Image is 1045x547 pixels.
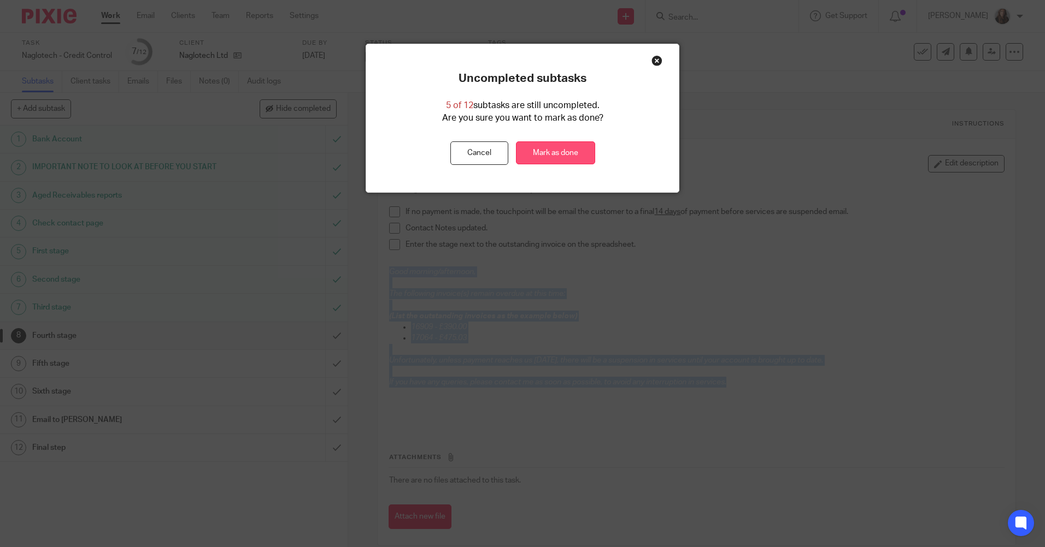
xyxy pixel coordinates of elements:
[446,101,473,110] span: 5 of 12
[446,99,600,112] p: subtasks are still uncompleted.
[516,141,595,165] a: Mark as done
[450,141,508,165] button: Cancel
[651,55,662,66] div: Close this dialog window
[442,112,603,124] p: Are you sure you want to mark as done?
[459,72,586,86] p: Uncompleted subtasks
